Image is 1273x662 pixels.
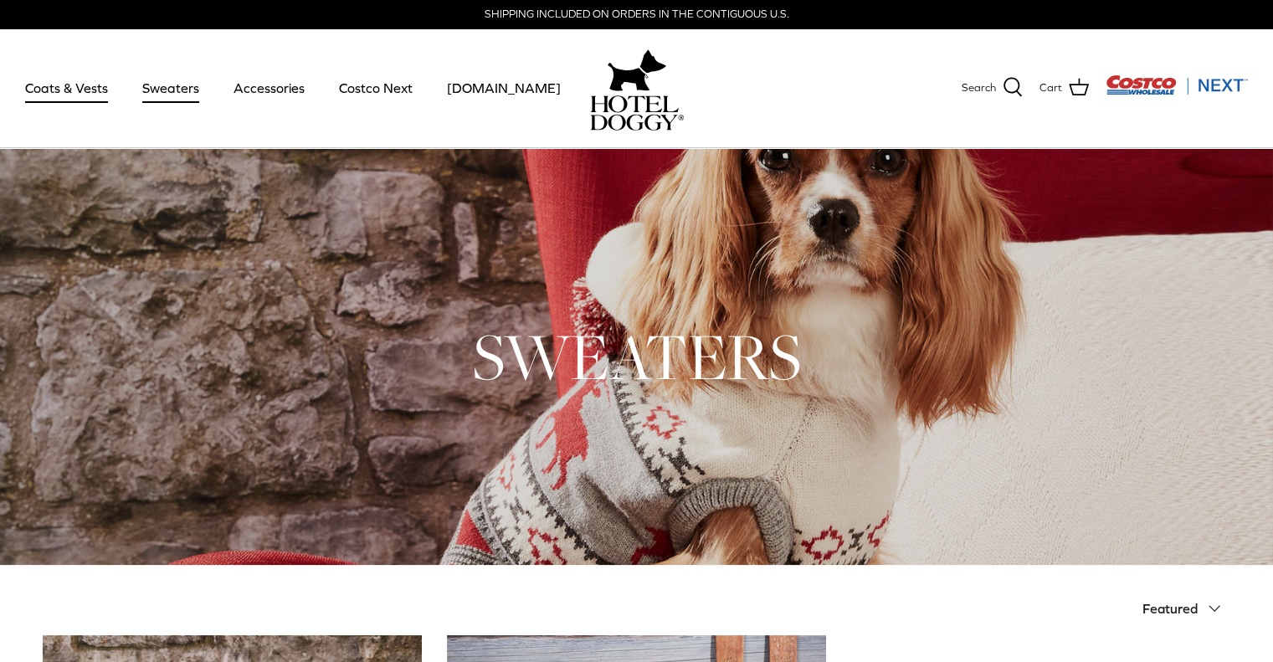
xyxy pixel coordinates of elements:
[962,77,1023,99] a: Search
[962,80,996,97] span: Search
[590,95,684,131] img: hoteldoggycom
[1039,77,1089,99] a: Cart
[608,45,666,95] img: hoteldoggy.com
[218,59,320,116] a: Accessories
[324,59,428,116] a: Costco Next
[1106,74,1248,95] img: Costco Next
[1142,590,1231,627] button: Featured
[1142,601,1198,616] span: Featured
[127,59,214,116] a: Sweaters
[1106,85,1248,98] a: Visit Costco Next
[432,59,576,116] a: [DOMAIN_NAME]
[1039,80,1062,97] span: Cart
[43,316,1231,398] h1: SWEATERS
[590,45,684,131] a: hoteldoggy.com hoteldoggycom
[10,59,123,116] a: Coats & Vests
